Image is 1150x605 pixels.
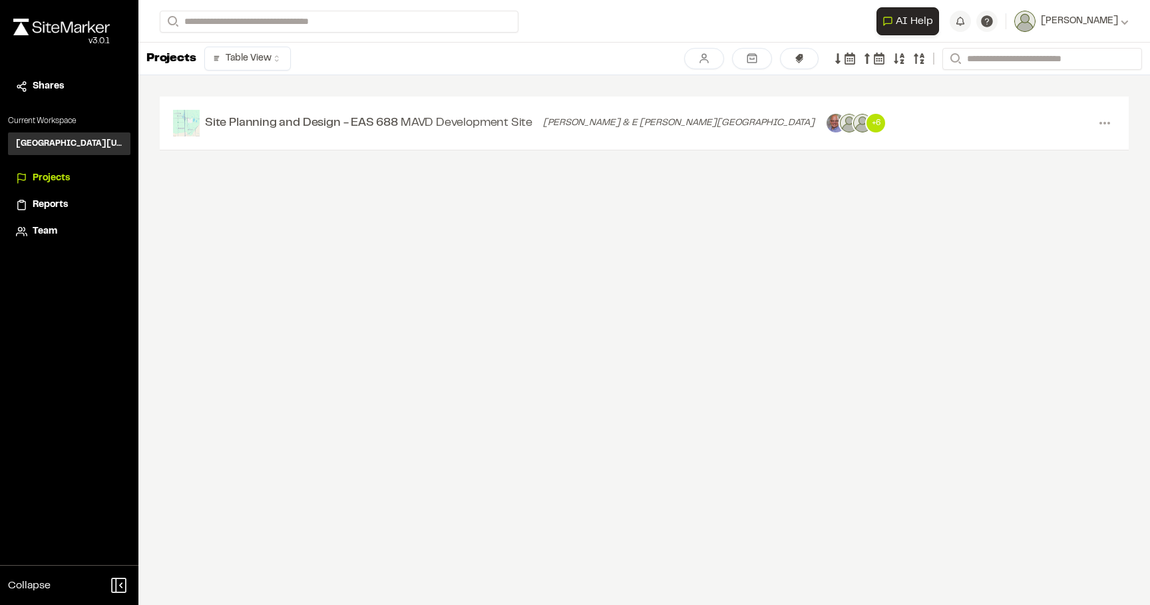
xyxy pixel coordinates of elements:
a: Only show Projects I'm a member of [684,48,724,69]
a: Sort by last updated date descending [832,53,856,65]
a: Projects [16,171,122,186]
span: [PERSON_NAME] [1041,14,1118,29]
div: [PERSON_NAME] & E [PERSON_NAME][GEOGRAPHIC_DATA] [538,116,820,130]
a: Site Planning and Design - EAS 688 MAVD Development Site [PERSON_NAME] & E [PERSON_NAME][GEOGRAPH... [160,97,1129,150]
p: Current Workspace [8,115,130,127]
button: [PERSON_NAME] [1014,11,1129,32]
a: Shares [16,79,122,94]
h3: [GEOGRAPHIC_DATA][US_STATE] SEAS-EAS 688 Site Planning and Design [16,138,122,150]
button: Filter by Tags [780,48,819,69]
span: AI Help [896,13,933,29]
span: Collapse [8,578,51,594]
p: Projects [146,50,196,68]
a: Sort by last updated date ascending [861,53,885,65]
img: User [1014,11,1036,32]
span: Projects [33,171,70,186]
span: MAVD Development Site [401,114,532,132]
a: Sort by name ascending [893,53,905,65]
span: Shares [33,79,64,94]
a: Team [16,224,122,239]
img: rebrand.png [13,19,110,35]
div: Open AI Assistant [876,7,944,35]
button: Search [160,11,184,33]
a: Sort by Last updated date descending [913,53,934,65]
span: Reports [33,198,68,212]
span: Team [33,224,57,239]
button: Search [942,48,966,70]
button: Open AI Assistant [876,7,939,35]
p: + 6 [872,117,880,129]
span: Site Planning and Design - EAS 688 [205,114,398,132]
div: Oh geez...please don't... [13,35,110,47]
a: Reports [16,198,122,212]
a: Include archived projects [732,48,772,69]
